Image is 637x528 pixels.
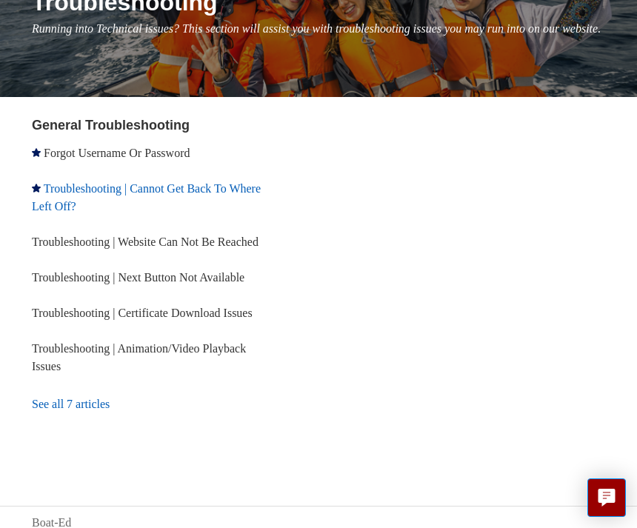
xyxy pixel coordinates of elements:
[32,118,190,133] a: General Troubleshooting
[32,307,253,319] a: Troubleshooting | Certificate Download Issues
[32,271,244,284] a: Troubleshooting | Next Button Not Available
[44,147,190,159] a: Forgot Username Or Password
[32,384,290,424] a: See all 7 articles
[32,182,261,213] a: Troubleshooting | Cannot Get Back To Where Left Off?
[32,20,605,38] p: Running into Technical issues? This section will assist you with troubleshooting issues you may r...
[587,478,626,517] button: Live chat
[32,235,259,248] a: Troubleshooting | Website Can Not Be Reached
[32,342,246,372] a: Troubleshooting | Animation/Video Playback Issues
[32,184,41,193] svg: Promoted article
[32,148,41,157] svg: Promoted article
